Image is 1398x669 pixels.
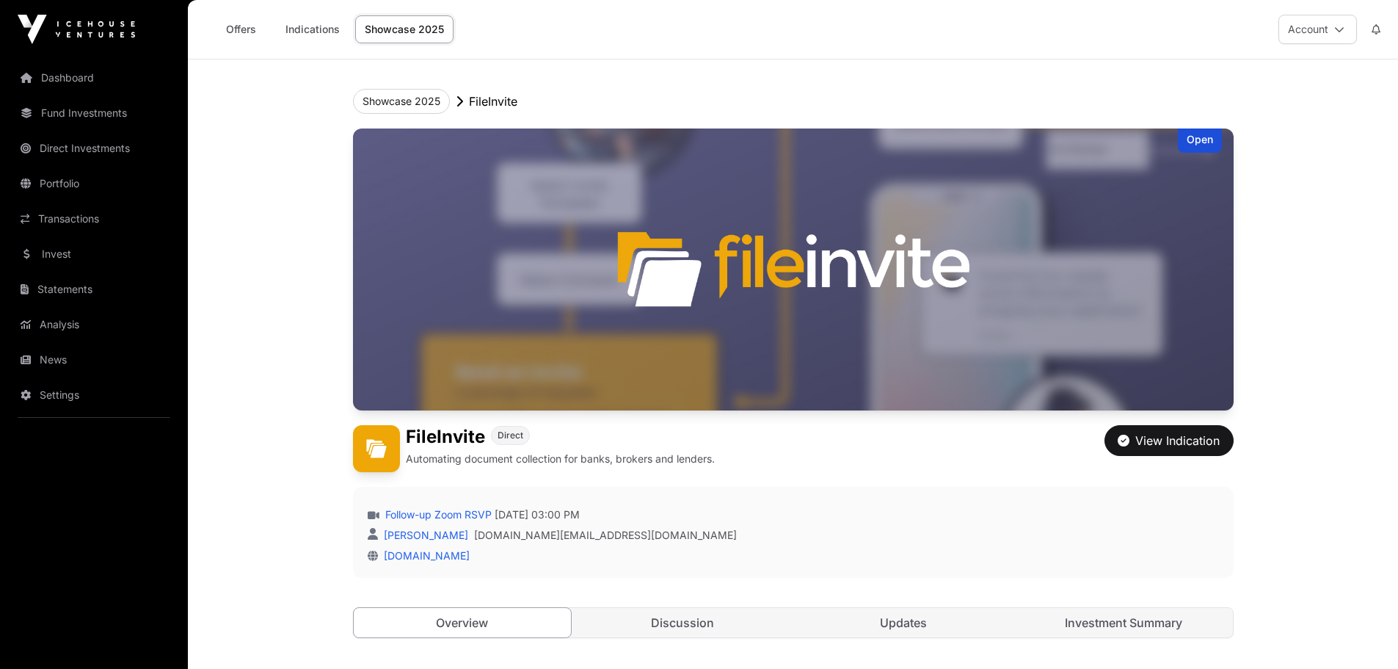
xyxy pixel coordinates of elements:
[1015,608,1233,637] a: Investment Summary
[1178,129,1222,153] div: Open
[406,425,485,449] h1: FileInvite
[382,507,492,522] a: Follow-up Zoom RSVP
[469,93,517,110] p: FileInvite
[498,430,523,441] span: Direct
[574,608,792,637] a: Discussion
[354,608,1233,637] nav: Tabs
[353,607,572,638] a: Overview
[12,308,176,341] a: Analysis
[353,89,450,114] button: Showcase 2025
[12,167,176,200] a: Portfolio
[211,15,270,43] a: Offers
[474,528,737,543] a: [DOMAIN_NAME][EMAIL_ADDRESS][DOMAIN_NAME]
[12,344,176,376] a: News
[378,549,470,562] a: [DOMAIN_NAME]
[1278,15,1357,44] button: Account
[1118,432,1220,449] div: View Indication
[355,15,454,43] a: Showcase 2025
[12,273,176,305] a: Statements
[495,507,580,522] span: [DATE] 03:00 PM
[381,529,468,541] a: [PERSON_NAME]
[795,608,1013,637] a: Updates
[353,129,1234,411] img: FileInvite
[18,15,135,44] img: Icehouse Ventures Logo
[12,62,176,94] a: Dashboard
[12,379,176,411] a: Settings
[406,452,715,466] p: Automating document collection for banks, brokers and lenders.
[12,97,176,129] a: Fund Investments
[276,15,349,43] a: Indications
[12,132,176,164] a: Direct Investments
[12,203,176,235] a: Transactions
[1104,440,1234,455] a: View Indication
[353,425,400,472] img: FileInvite
[1104,425,1234,456] button: View Indication
[12,238,176,270] a: Invest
